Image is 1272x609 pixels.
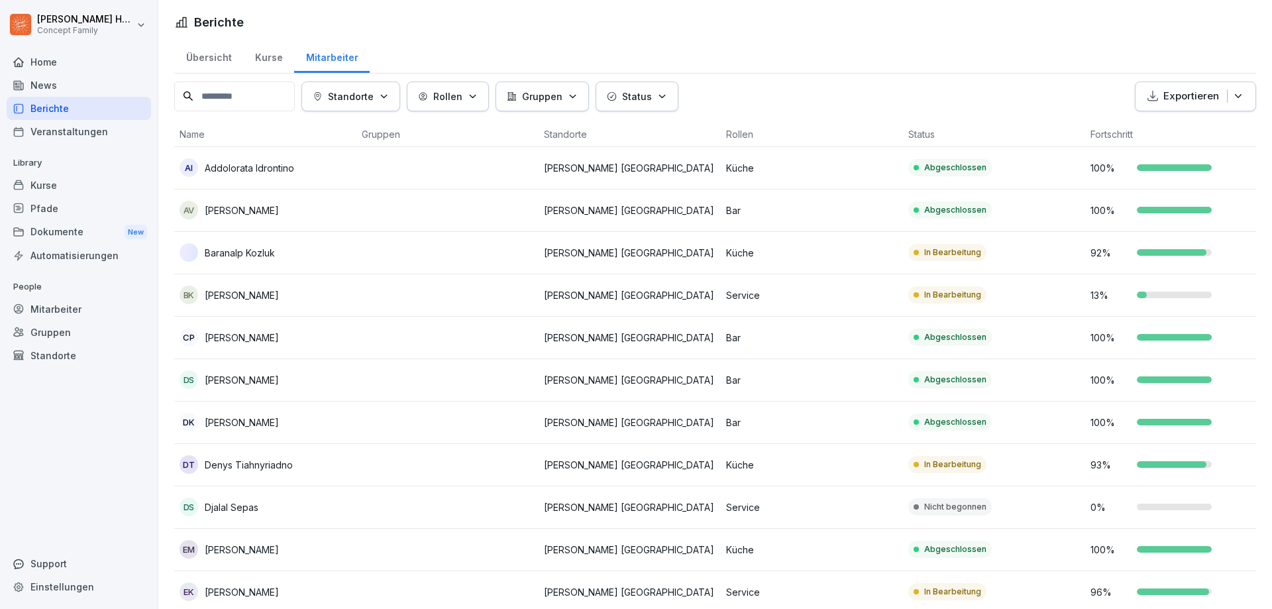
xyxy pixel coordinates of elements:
div: DK [180,413,198,431]
a: Mitarbeiter [7,298,151,321]
button: Gruppen [496,82,589,111]
a: DokumenteNew [7,220,151,245]
p: [PERSON_NAME] [GEOGRAPHIC_DATA] [544,373,715,387]
div: AI [180,158,198,177]
p: Bar [726,373,898,387]
div: BK [180,286,198,304]
a: Kurse [7,174,151,197]
a: Pfade [7,197,151,220]
p: [PERSON_NAME] [205,373,279,387]
p: In Bearbeitung [924,247,981,258]
p: 0 % [1090,500,1130,514]
p: [PERSON_NAME] [GEOGRAPHIC_DATA] [544,203,715,217]
p: 100 % [1090,161,1130,175]
p: 13 % [1090,288,1130,302]
p: 100 % [1090,203,1130,217]
div: DT [180,455,198,474]
th: Rollen [721,122,903,147]
div: Support [7,552,151,575]
p: [PERSON_NAME] [205,331,279,345]
a: Gruppen [7,321,151,344]
p: Küche [726,458,898,472]
a: Home [7,50,151,74]
p: 100 % [1090,415,1130,429]
div: EK [180,582,198,601]
button: Status [596,82,678,111]
th: Status [903,122,1085,147]
p: Service [726,585,898,599]
p: Bar [726,415,898,429]
p: [PERSON_NAME] [GEOGRAPHIC_DATA] [544,415,715,429]
p: Abgeschlossen [924,204,986,216]
div: Dokumente [7,220,151,245]
p: [PERSON_NAME] [GEOGRAPHIC_DATA] [544,500,715,514]
h1: Berichte [194,13,244,31]
p: [PERSON_NAME] [GEOGRAPHIC_DATA] [544,458,715,472]
a: Mitarbeiter [294,39,370,73]
p: 92 % [1090,246,1130,260]
div: DS [180,370,198,389]
a: Standorte [7,344,151,367]
div: Kurse [243,39,294,73]
p: People [7,276,151,298]
th: Standorte [539,122,721,147]
p: [PERSON_NAME] [GEOGRAPHIC_DATA] [544,246,715,260]
p: 96 % [1090,585,1130,599]
button: Standorte [301,82,400,111]
p: Service [726,288,898,302]
p: Addolorata Idrontino [205,161,294,175]
p: Küche [726,246,898,260]
p: 100 % [1090,373,1130,387]
p: [PERSON_NAME] [205,288,279,302]
p: Küche [726,161,898,175]
div: EM [180,540,198,559]
a: Berichte [7,97,151,120]
div: New [125,225,147,240]
div: Veranstaltungen [7,120,151,143]
p: [PERSON_NAME] [205,203,279,217]
p: Bar [726,331,898,345]
p: Concept Family [37,26,134,35]
p: [PERSON_NAME] [205,415,279,429]
p: Standorte [328,89,374,103]
p: In Bearbeitung [924,289,981,301]
p: Bar [726,203,898,217]
p: Service [726,500,898,514]
p: [PERSON_NAME] Huttarsch [37,14,134,25]
button: Rollen [407,82,489,111]
p: Baranalp Kozluk [205,246,275,260]
p: [PERSON_NAME] [GEOGRAPHIC_DATA] [544,161,715,175]
a: News [7,74,151,97]
div: Übersicht [174,39,243,73]
p: 100 % [1090,543,1130,557]
th: Fortschritt [1085,122,1267,147]
a: Automatisierungen [7,244,151,267]
p: [PERSON_NAME] [GEOGRAPHIC_DATA] [544,543,715,557]
p: Status [622,89,652,103]
th: Name [174,122,356,147]
p: Küche [726,543,898,557]
div: DS [180,498,198,516]
p: 100 % [1090,331,1130,345]
div: AV [180,201,198,219]
p: Denys Tiahnyriadno [205,458,293,472]
th: Gruppen [356,122,539,147]
p: Djalal Sepas [205,500,258,514]
p: Nicht begonnen [924,501,986,513]
p: In Bearbeitung [924,459,981,471]
a: Einstellungen [7,575,151,598]
p: Abgeschlossen [924,374,986,386]
p: Gruppen [522,89,562,103]
p: [PERSON_NAME] [GEOGRAPHIC_DATA] [544,585,715,599]
p: Abgeschlossen [924,331,986,343]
